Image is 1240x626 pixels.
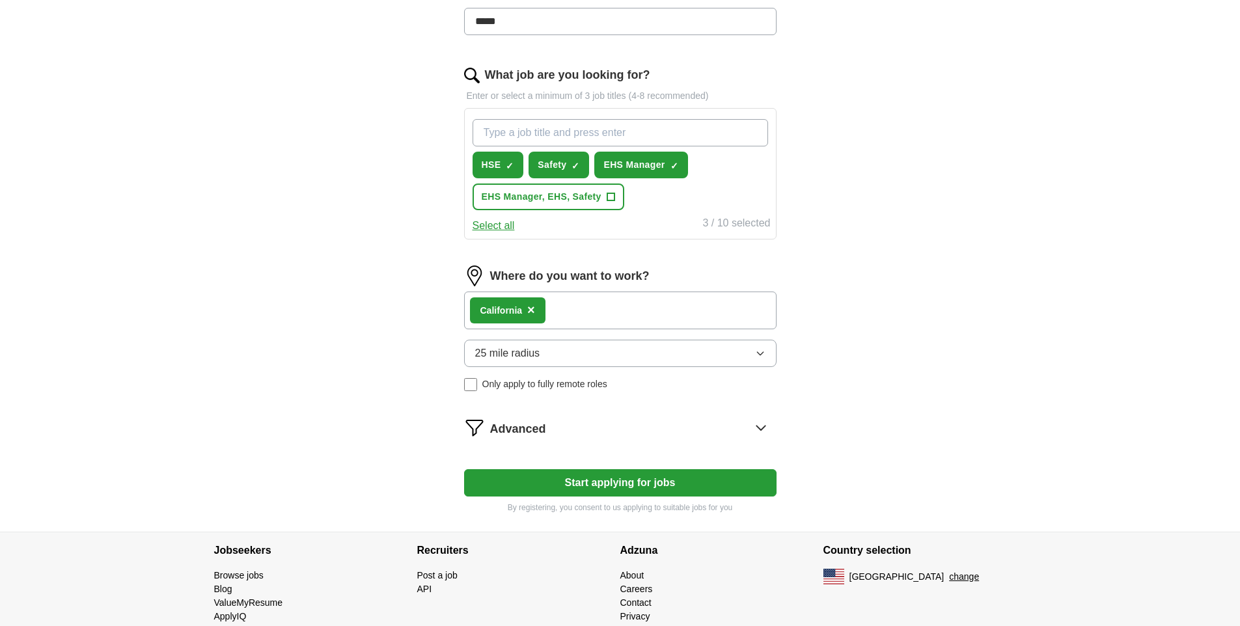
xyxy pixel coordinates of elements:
button: × [527,301,535,320]
button: EHS Manager✓ [594,152,687,178]
span: 25 mile radius [475,346,540,361]
button: HSE✓ [473,152,524,178]
p: By registering, you consent to us applying to suitable jobs for you [464,502,777,513]
span: ✓ [572,161,579,171]
button: 25 mile radius [464,340,777,367]
a: ValueMyResume [214,597,283,608]
button: EHS Manager, EHS, Safety [473,184,624,210]
button: Start applying for jobs [464,469,777,497]
div: nia [480,304,523,318]
a: Careers [620,584,653,594]
img: filter [464,417,485,438]
div: 3 / 10 selected [702,215,770,234]
a: Browse jobs [214,570,264,580]
span: × [527,303,535,317]
a: Blog [214,584,232,594]
span: Safety [538,158,566,172]
span: Only apply to fully remote roles [482,377,607,391]
span: [GEOGRAPHIC_DATA] [849,570,944,584]
button: Safety✓ [529,152,589,178]
img: search.png [464,68,480,83]
span: EHS Manager [603,158,665,172]
input: Only apply to fully remote roles [464,378,477,391]
span: ✓ [670,161,678,171]
input: Type a job title and press enter [473,119,768,146]
span: ✓ [506,161,514,171]
a: Contact [620,597,652,608]
strong: Califor [480,305,509,316]
span: EHS Manager, EHS, Safety [482,190,601,204]
a: Post a job [417,570,458,580]
button: Select all [473,218,515,234]
label: What job are you looking for? [485,66,650,84]
span: HSE [482,158,501,172]
span: Advanced [490,420,546,438]
img: location.png [464,265,485,286]
h4: Country selection [823,532,1026,569]
button: change [949,570,979,584]
img: US flag [823,569,844,584]
a: Privacy [620,611,650,621]
label: Where do you want to work? [490,267,650,285]
a: API [417,584,432,594]
a: ApplyIQ [214,611,247,621]
p: Enter or select a minimum of 3 job titles (4-8 recommended) [464,89,777,103]
a: About [620,570,644,580]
